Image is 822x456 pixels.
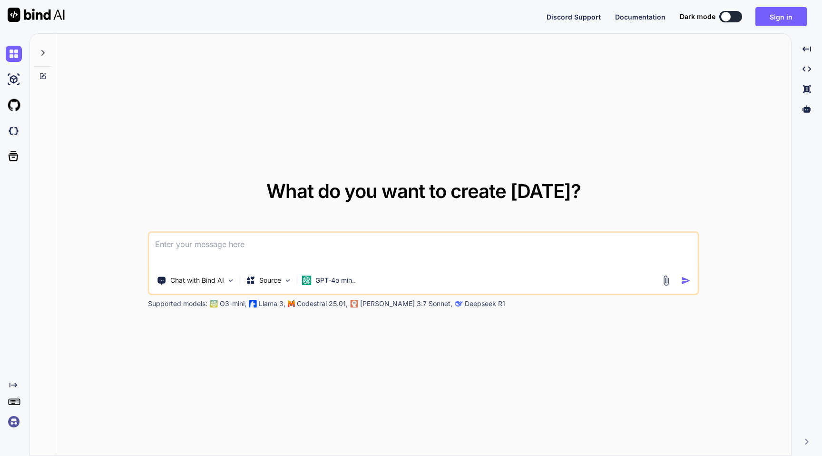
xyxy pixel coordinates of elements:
[266,179,581,203] span: What do you want to create [DATE]?
[615,13,665,21] span: Documentation
[249,300,257,307] img: Llama2
[465,299,505,308] p: Deepseek R1
[148,299,207,308] p: Supported models:
[547,12,601,22] button: Discord Support
[227,277,235,285] img: Pick Tools
[681,276,691,286] img: icon
[220,299,246,308] p: O3-mini,
[6,71,22,88] img: ai-studio
[284,277,292,285] img: Pick Models
[210,300,218,307] img: GPT-4
[755,7,807,26] button: Sign in
[615,12,665,22] button: Documentation
[6,97,22,113] img: githubLight
[315,276,356,285] p: GPT-4o min..
[6,46,22,62] img: chat
[547,13,601,21] span: Discord Support
[6,123,22,139] img: darkCloudIdeIcon
[288,300,295,307] img: Mistral-AI
[8,8,65,22] img: Bind AI
[297,299,348,308] p: Codestral 25.01,
[360,299,452,308] p: [PERSON_NAME] 3.7 Sonnet,
[680,12,715,21] span: Dark mode
[302,276,312,285] img: GPT-4o mini
[351,300,358,307] img: claude
[661,275,672,286] img: attachment
[6,414,22,430] img: signin
[455,300,463,307] img: claude
[259,276,281,285] p: Source
[170,276,224,285] p: Chat with Bind AI
[259,299,285,308] p: Llama 3,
